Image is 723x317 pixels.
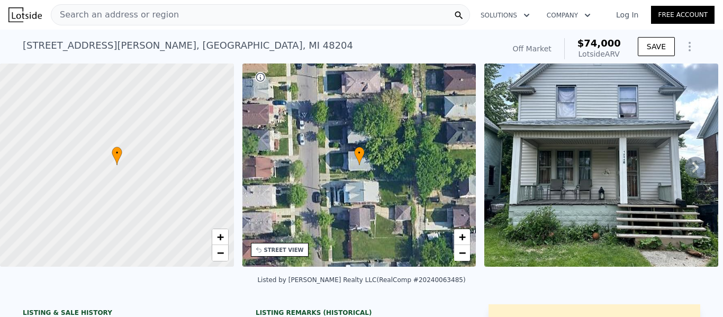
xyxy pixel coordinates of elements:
[354,148,365,158] span: •
[454,245,470,261] a: Zoom out
[454,229,470,245] a: Zoom in
[112,148,122,158] span: •
[212,245,228,261] a: Zoom out
[472,6,538,25] button: Solutions
[484,64,718,267] img: Sale: 139675410 Parcel: 48892176
[216,230,223,243] span: +
[212,229,228,245] a: Zoom in
[257,276,465,284] div: Listed by [PERSON_NAME] Realty LLC (RealComp #20240063485)
[651,6,715,24] a: Free Account
[51,8,179,21] span: Search an address or region
[603,10,651,20] a: Log In
[538,6,599,25] button: Company
[459,230,466,243] span: +
[513,43,552,54] div: Off Market
[679,36,700,57] button: Show Options
[256,309,467,317] div: Listing Remarks (Historical)
[216,246,223,259] span: −
[264,246,304,254] div: STREET VIEW
[8,7,42,22] img: Lotside
[577,38,621,49] span: $74,000
[577,49,621,59] div: Lotside ARV
[459,246,466,259] span: −
[23,38,353,53] div: [STREET_ADDRESS][PERSON_NAME] , [GEOGRAPHIC_DATA] , MI 48204
[354,147,365,165] div: •
[638,37,675,56] button: SAVE
[112,147,122,165] div: •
